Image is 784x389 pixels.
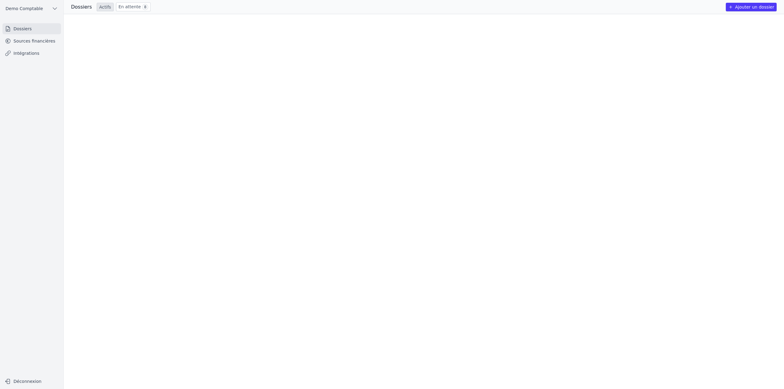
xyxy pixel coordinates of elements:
button: Déconnexion [2,376,61,386]
h3: Dossiers [71,3,92,11]
a: En attente 8 [116,2,151,11]
a: Actifs [97,3,114,11]
a: Sources financières [2,36,61,47]
span: 8 [142,4,148,10]
button: Ajouter un dossier [726,3,777,11]
a: Dossiers [2,23,61,34]
span: Demo Comptable [6,6,43,12]
a: Intégrations [2,48,61,59]
button: Demo Comptable [2,4,61,13]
